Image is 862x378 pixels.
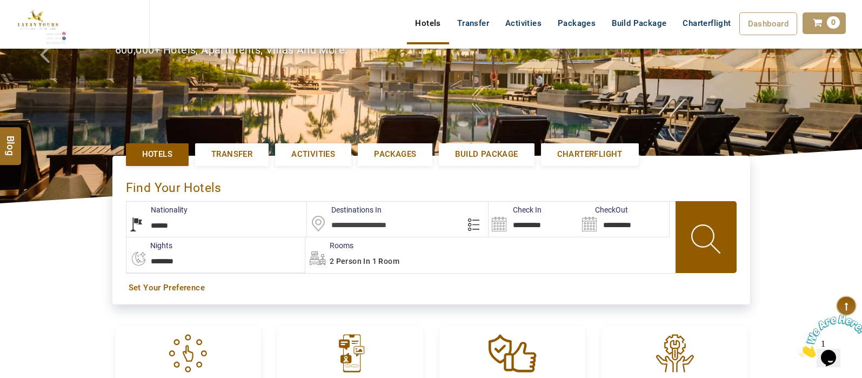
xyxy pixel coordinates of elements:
[4,4,9,14] span: 1
[4,135,18,144] span: Blog
[358,143,432,165] a: Packages
[795,310,862,362] iframe: chat widget
[579,204,628,215] label: CheckOut
[497,12,550,34] a: Activities
[330,257,399,266] span: 2 Person in 1 Room
[579,202,669,237] input: Search
[126,169,737,201] div: Find Your Hotels
[827,16,840,29] span: 0
[550,12,604,34] a: Packages
[489,204,542,215] label: Check In
[557,149,623,160] span: Charterflight
[374,149,416,160] span: Packages
[126,143,189,165] a: Hotels
[195,143,269,165] a: Transfer
[604,12,674,34] a: Build Package
[489,202,579,237] input: Search
[449,12,497,34] a: Transfer
[142,149,172,160] span: Hotels
[4,4,71,47] img: Chat attention grabber
[129,282,734,294] a: Set Your Preference
[8,4,67,45] img: The Royal Line Holidays
[275,143,351,165] a: Activities
[541,143,639,165] a: Charterflight
[748,19,789,29] span: Dashboard
[305,240,353,251] label: Rooms
[683,18,731,28] span: Charterflight
[803,12,846,34] a: 0
[126,240,172,251] label: nights
[211,149,252,160] span: Transfer
[307,204,382,215] label: Destinations In
[674,12,739,34] a: Charterflight
[439,143,534,165] a: Build Package
[455,149,518,160] span: Build Package
[407,12,449,34] a: Hotels
[291,149,335,160] span: Activities
[126,204,188,215] label: Nationality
